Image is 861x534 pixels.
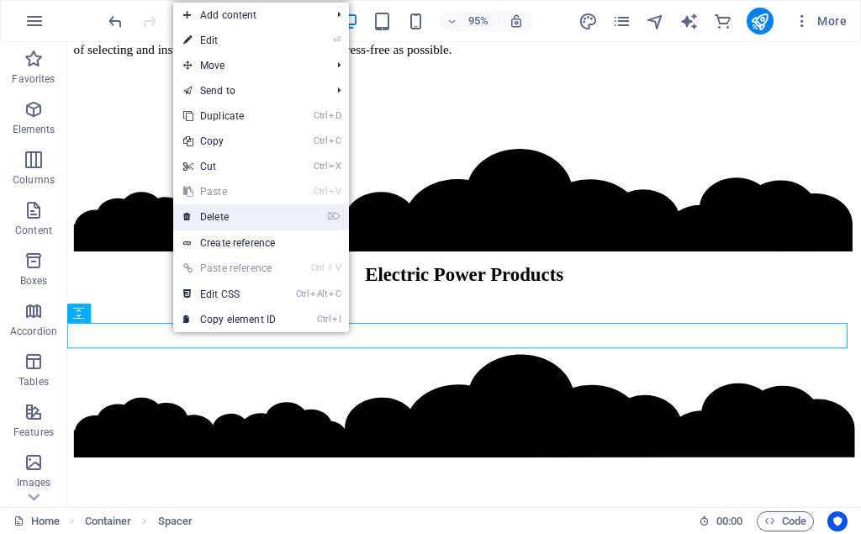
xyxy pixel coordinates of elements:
[10,325,57,338] p: Accordion
[335,262,341,273] i: V
[329,161,341,172] i: X
[440,11,499,31] button: 95%
[173,256,286,281] a: Ctrl⇧VPaste reference
[13,173,55,187] p: Columns
[173,307,286,332] a: CtrlICopy element ID
[85,511,193,531] nav: breadcrumb
[326,262,334,273] i: ⇧
[173,154,286,179] a: CtrlXCut
[173,179,286,204] a: CtrlVPaste
[787,8,853,34] button: More
[314,161,327,172] i: Ctrl
[106,12,125,31] i: Undo: Change button (Ctrl+Z)
[827,511,848,531] button: Usercentrics
[173,204,286,230] a: ⌦Delete
[716,511,742,531] span: 00 00
[332,314,341,325] i: I
[327,211,341,222] i: ⌦
[728,515,731,527] span: :
[105,11,125,31] button: undo
[85,511,132,531] span: Click to select. Double-click to edit
[679,12,699,31] i: AI Writer
[13,426,54,439] p: Features
[173,282,286,307] a: CtrlAltCEdit CSS
[173,78,324,103] a: Send to
[317,314,330,325] i: Ctrl
[173,129,286,154] a: CtrlCCopy
[17,476,51,489] p: Images
[310,288,327,299] i: Alt
[333,34,341,45] i: ⏎
[699,511,743,531] h6: Session time
[750,12,769,31] i: Publish
[314,135,327,146] i: Ctrl
[465,11,492,31] h6: 95%
[173,230,349,256] a: Create reference
[314,186,327,197] i: Ctrl
[329,110,341,121] i: D
[509,13,524,29] i: On resize automatically adjust zoom level to fit chosen device.
[314,110,327,121] i: Ctrl
[13,511,60,531] a: Click to cancel selection. Double-click to open Pages
[15,224,52,237] p: Content
[764,511,806,531] span: Code
[578,11,599,31] button: design
[12,72,55,86] p: Favorites
[311,262,325,273] i: Ctrl
[18,375,49,389] p: Tables
[20,274,48,288] p: Boxes
[646,11,666,31] button: navigator
[747,8,774,34] button: publish
[794,13,847,29] span: More
[757,511,814,531] button: Code
[612,12,631,31] i: Pages (Ctrl+Alt+S)
[646,12,665,31] i: Navigator
[329,288,341,299] i: C
[173,53,324,78] span: Move
[173,28,286,53] a: ⏎Edit
[713,12,732,31] i: Commerce
[679,11,700,31] button: text_generator
[173,3,324,28] span: Add content
[173,103,286,129] a: CtrlDDuplicate
[612,11,632,31] button: pages
[713,11,733,31] button: commerce
[329,135,341,146] i: C
[158,511,193,531] span: Click to select. Double-click to edit
[329,186,341,197] i: V
[13,123,55,136] p: Elements
[296,288,309,299] i: Ctrl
